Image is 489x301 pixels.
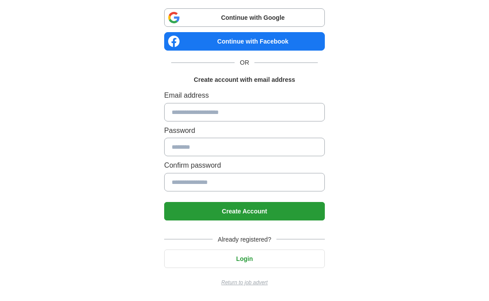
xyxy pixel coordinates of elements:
span: OR [235,58,254,67]
a: Login [164,255,325,262]
a: Continue with Facebook [164,32,325,51]
button: Create Account [164,202,325,220]
button: Login [164,250,325,268]
label: Password [164,125,325,136]
h1: Create account with email address [194,75,295,84]
a: Return to job advert [164,279,325,287]
label: Email address [164,90,325,101]
label: Confirm password [164,160,325,171]
span: Already registered? [213,235,276,244]
a: Continue with Google [164,8,325,27]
